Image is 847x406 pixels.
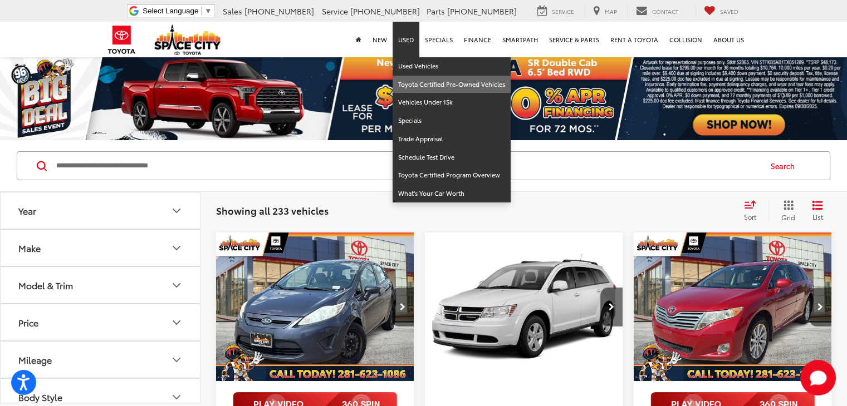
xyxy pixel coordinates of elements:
[223,6,242,17] span: Sales
[738,200,768,222] button: Select sort value
[633,232,833,381] div: 2009 Toyota VENZA Base 0
[143,7,212,15] a: Select Language​
[216,232,415,381] div: 2013 Ford Fiesta S 0
[804,200,831,222] button: List View
[18,205,36,216] div: Year
[633,232,833,382] img: 2009 Toyota VENZA Base
[781,212,795,222] span: Grid
[760,152,811,180] button: Search
[552,7,574,16] span: Service
[544,22,605,57] a: Service & Parts
[216,232,415,382] img: 2013 Ford Fiesta S
[1,230,201,266] button: MakeMake
[393,93,511,112] a: Vehicles Under 15k
[708,22,750,57] a: About Us
[216,232,415,381] a: 2013 Ford Fiesta S2013 Ford Fiesta S2013 Ford Fiesta S2013 Ford Fiesta S
[216,204,329,217] span: Showing all 233 vehicles
[600,288,623,326] button: Next image
[812,212,823,221] span: List
[18,392,62,402] div: Body Style
[18,242,41,253] div: Make
[170,353,183,367] div: Mileage
[350,22,367,57] a: Home
[393,76,511,94] a: Toyota Certified Pre-Owned Vehicles
[696,5,747,17] a: My Saved Vehicles
[1,267,201,303] button: Model & TrimModel & Trim
[322,6,348,17] span: Service
[101,22,143,58] img: Toyota
[424,232,624,381] a: 2012 Dodge Journey SXT2012 Dodge Journey SXT2012 Dodge Journey SXT2012 Dodge Journey SXT
[720,7,738,16] span: Saved
[424,232,624,381] div: 2012 Dodge Journey SXT 0
[744,212,756,221] span: Sort
[652,7,678,16] span: Contact
[664,22,708,57] a: Collision
[170,390,183,404] div: Body Style
[585,5,625,17] a: Map
[809,288,831,326] button: Next image
[447,6,517,17] span: [PHONE_NUMBER]
[800,360,836,395] button: Toggle Chat Window
[393,185,511,202] a: What's Your Car Worth
[393,166,511,185] a: Toyota Certified Program Overview
[393,112,511,130] a: Specials
[170,204,183,217] div: Year
[204,7,212,15] span: ▼
[1,192,201,229] button: YearYear
[244,6,314,17] span: [PHONE_NUMBER]
[18,354,52,365] div: Mileage
[393,148,511,167] a: Schedule Test Drive
[605,7,617,16] span: Map
[628,5,687,17] a: Contact
[18,317,38,328] div: Price
[391,288,414,326] button: Next image
[529,5,582,17] a: Service
[18,280,73,290] div: Model & Trim
[154,24,221,55] img: Space City Toyota
[1,304,201,340] button: PricePrice
[170,316,183,329] div: Price
[393,22,419,57] a: Used
[393,130,511,148] a: Trade Appraisal
[393,57,511,76] a: Used Vehicles
[170,241,183,255] div: Make
[605,22,664,57] a: Rent a Toyota
[419,22,458,57] a: Specials
[427,6,445,17] span: Parts
[458,22,497,57] a: Finance
[633,232,833,381] a: 2009 Toyota VENZA Base2009 Toyota VENZA Base2009 Toyota VENZA Base2009 Toyota VENZA Base
[143,7,198,15] span: Select Language
[497,22,544,57] a: SmartPath
[1,341,201,378] button: MileageMileage
[170,279,183,292] div: Model & Trim
[424,232,624,382] img: 2012 Dodge Journey SXT
[55,152,760,179] input: Search by Make, Model, or Keyword
[800,360,836,395] svg: Start Chat
[367,22,393,57] a: New
[768,200,804,222] button: Grid View
[350,6,420,17] span: [PHONE_NUMBER]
